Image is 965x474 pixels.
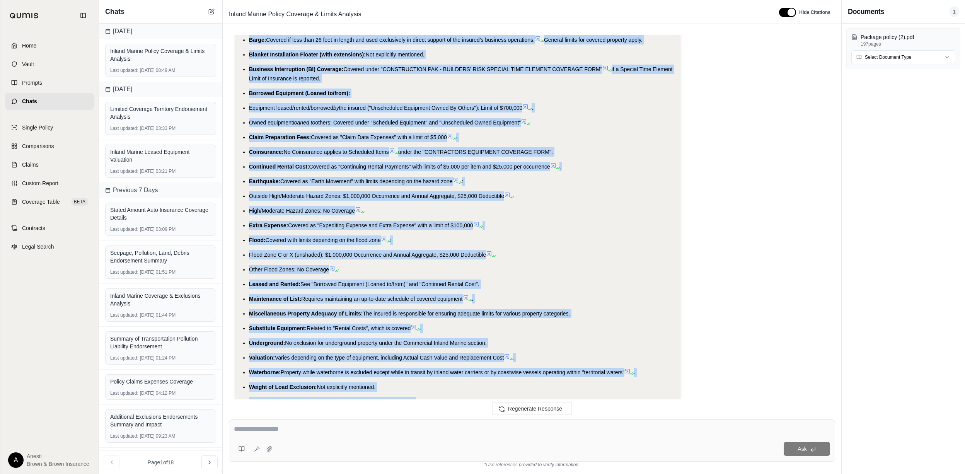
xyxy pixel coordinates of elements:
[300,281,479,287] span: See "Borrowed Equipment (Loaned to/from)" and "Continued Rental Cost".
[5,37,94,54] a: Home
[249,134,311,140] span: Claim Preparation Fees:
[22,97,37,105] span: Chats
[22,124,53,131] span: Single Policy
[110,413,211,428] div: Additional Exclusions Endorsements Summary and Impact
[110,292,211,307] div: Inland Marine Coverage & Exclusions Analysis
[8,452,24,468] div: A
[249,37,266,43] span: Barge:
[5,193,94,210] a: Coverage TableBETA
[848,6,884,17] h3: Documents
[301,296,462,302] span: Requires maintaining an up-to-date schedule of covered equipment
[333,105,339,111] span: by
[249,119,293,126] span: Owned equipment
[22,161,39,169] span: Claims
[5,175,94,192] a: Custom Report
[148,459,174,466] span: Page 1 of 18
[492,402,572,415] button: Regenerate Response
[110,67,211,73] div: [DATE] 08:49 AM
[5,56,94,73] a: Vault
[513,355,515,361] span: .
[249,237,266,243] span: Flood:
[249,355,275,361] span: Valuation:
[634,369,635,375] span: .
[110,168,211,174] div: [DATE] 03:21 PM
[5,74,94,91] a: Prompts
[311,134,447,140] span: Covered as "Claim Data Expenses" with a limit of $5,000
[798,446,806,452] span: Ask
[544,37,643,43] span: General limits for covered property apply.
[110,125,138,131] span: Last updated:
[285,340,486,346] span: No exclusion for underground property under the Commercial Inland Marine section.
[249,164,309,170] span: Continued Rental Cost:
[249,384,317,390] span: Weight of Load Exclusion:
[110,269,211,275] div: [DATE] 01:51 PM
[22,79,42,87] span: Prompts
[249,193,504,199] span: Outside High/Moderate Hazard Zones: $1,000,000 Occurrence and Annual Aggregate, $25,000 Deductible
[77,9,89,22] button: Collapse sidebar
[784,442,830,456] button: Ask
[280,178,453,184] span: Covered as "Earth Movement" with limits depending on the hazard zone
[861,33,955,41] p: Package policy (2).pdf
[249,252,486,258] span: Flood Zone C or X (unshaded): $1,000,000 Occurrence and Annual Aggregate, $25,000 Deductible
[5,93,94,110] a: Chats
[110,433,138,439] span: Last updated:
[339,105,523,111] span: the insured ("Unscheduled Equipment Owned By Others"): Limit of $700,000
[249,266,329,273] span: Other Flood Zones: No Coverage
[249,66,673,82] span: if a Special Time Element Limit of Insurance is reported.
[249,281,300,287] span: Leased and Rented:
[532,105,533,111] span: .
[851,33,955,47] button: Package policy (2).pdf197pages
[22,60,34,68] span: Vault
[249,90,350,96] span: Borrowed Equipment (Loaned to/from):
[110,249,211,264] div: Seepage, Pollution, Land, Debris Endorsement Summary
[249,310,363,317] span: Miscellaneous Property Adequacy of Limits:
[110,206,211,222] div: Stated Amount Auto Insurance Coverage Details
[110,67,138,73] span: Last updated:
[398,149,553,155] span: under the "CONTRACTORS EQUIPMENT COVERAGE FORM".
[456,134,458,140] span: .
[249,296,301,302] span: Maintenance of List:
[207,7,216,16] button: New Chat
[110,390,211,396] div: [DATE] 04:12 PM
[229,462,835,468] div: *Use references provided to verify information.
[110,105,211,121] div: Limited Coverage Territory Endorsement Analysis
[508,406,562,412] span: Regenerate Response
[249,208,355,214] span: High/Moderate Hazard Zones: No Coverage
[22,179,58,187] span: Custom Report
[22,42,36,49] span: Home
[861,41,955,47] p: 197 pages
[10,13,39,19] img: Qumis Logo
[343,66,602,72] span: Covered under "CONSTRUCTION PAK - BUILDERS' RISK SPECIAL TIME ELEMENT COVERAGE FORM"
[390,237,392,243] span: :
[249,340,285,346] span: Underground:
[462,178,464,184] span: :
[356,399,414,405] span: Not explicitly mentioned.
[22,224,45,232] span: Contracts
[226,8,770,20] div: Edit Title
[110,125,211,131] div: [DATE] 03:33 PM
[315,119,521,126] span: others: Covered under "Scheduled Equipment" and "Unscheduled Owned Equipment"
[288,222,473,228] span: Covered as "Expediting Expense and Extra Expense" with a limit of $100,000
[5,119,94,136] a: Single Policy
[110,335,211,350] div: Summary of Transportation Pollution Liability Endorsement
[307,325,411,331] span: Related to "Rental Costs", which is covered
[110,269,138,275] span: Last updated:
[266,37,535,43] span: Covered if less than 26 feet in length and used exclusively in direct support of the insured's bu...
[110,378,211,385] div: Policy Claims Expenses Coverage
[27,452,89,460] span: Anesti
[110,433,211,439] div: [DATE] 09:23 AM
[110,312,138,318] span: Last updated:
[5,138,94,155] a: Comparisons
[309,164,550,170] span: Covered as "Continuing Rental Payments" with limits of $5,000 per item and $25,000 per occurrence
[110,355,138,361] span: Last updated:
[110,312,211,318] div: [DATE] 01:44 PM
[249,222,288,228] span: Extra Expense:
[99,82,222,97] div: [DATE]
[27,460,89,468] span: Brown & Brown Insurance
[266,237,381,243] span: Covered with limits depending on the flood zone
[249,399,356,405] span: Boom or JIB Coverage (Crane Exposure):
[110,355,211,361] div: [DATE] 01:24 PM
[366,51,425,58] span: Not explicitly mentioned.
[226,8,364,20] span: Inland Marine Policy Coverage & Limits Analysis
[293,119,315,126] span: loaned to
